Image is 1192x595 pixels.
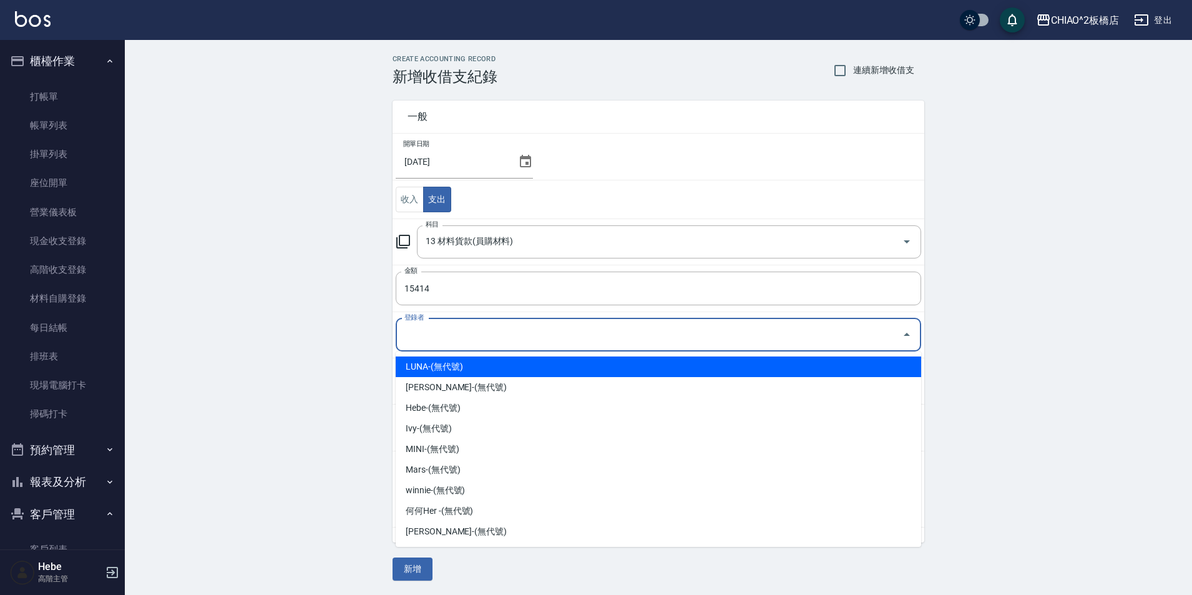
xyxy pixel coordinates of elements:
[396,439,921,460] li: MINI-(無代號)
[5,111,120,140] a: 帳單列表
[5,169,120,197] a: 座位開單
[396,418,921,439] li: Ivy-(無代號)
[5,45,120,77] button: 櫃檯作業
[5,227,120,255] a: 現金收支登錄
[404,266,418,275] label: 金額
[396,521,921,542] li: [PERSON_NAME]-(無代號)
[393,68,497,86] h3: 新增收借支紀錄
[423,187,451,212] button: centered
[5,535,120,564] a: 客戶列表
[5,466,120,498] button: 報表及分析
[38,561,102,573] h5: Hebe
[897,232,917,252] button: Open
[5,434,120,466] button: 預約管理
[5,498,120,531] button: 客戶管理
[5,342,120,371] a: 排班表
[10,560,35,585] img: Person
[396,460,921,480] li: Mars-(無代號)
[426,220,439,229] label: 科目
[1051,12,1120,28] div: CHIAO^2板橋店
[15,11,51,27] img: Logo
[404,313,424,322] label: 登錄者
[396,187,451,212] div: text alignment
[1031,7,1125,33] button: CHIAO^2板橋店
[5,371,120,400] a: 現場電腦打卡
[5,82,120,111] a: 打帳單
[38,573,102,584] p: 高階主管
[853,64,914,77] span: 連續新增收借支
[393,55,497,63] h2: CREATE ACCOUNTING RECORD
[396,377,921,398] li: [PERSON_NAME]-(無代號)
[1129,9,1177,32] button: 登出
[5,255,120,284] a: 高階收支登錄
[897,325,917,345] button: Close
[5,198,120,227] a: 營業儀表板
[408,111,909,123] span: 一般
[5,140,120,169] a: 掛單列表
[396,398,921,418] li: Hebe-(無代號)
[393,558,432,581] button: 新增
[403,139,429,149] label: 開單日期
[5,313,120,342] a: 每日結帳
[5,400,120,428] a: 掃碼打卡
[5,284,120,313] a: 材料自購登錄
[396,501,921,521] li: 何何Her -(無代號)
[396,480,921,501] li: winnie-(無代號)
[1000,7,1025,32] button: save
[396,187,424,212] button: left aligned
[396,357,921,377] li: LUNA-(無代號)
